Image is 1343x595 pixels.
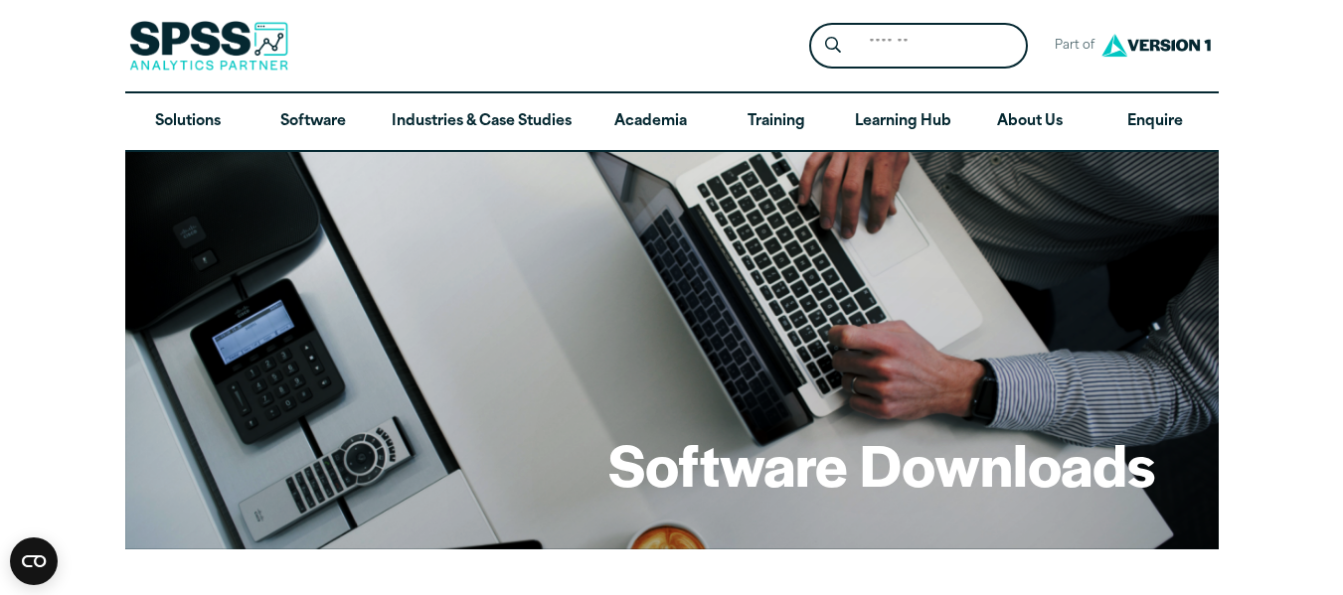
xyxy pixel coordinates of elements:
[1092,93,1218,151] a: Enquire
[809,23,1028,70] form: Site Header Search Form
[376,93,588,151] a: Industries & Case Studies
[588,93,713,151] a: Academia
[251,93,376,151] a: Software
[608,425,1155,503] h1: Software Downloads
[10,537,58,585] button: Open CMP widget
[825,37,841,54] svg: Search magnifying glass icon
[125,93,251,151] a: Solutions
[129,21,288,71] img: SPSS Analytics Partner
[967,93,1092,151] a: About Us
[814,28,851,65] button: Search magnifying glass icon
[1044,32,1096,61] span: Part of
[713,93,838,151] a: Training
[839,93,967,151] a: Learning Hub
[125,93,1219,151] nav: Desktop version of site main menu
[1096,27,1216,64] img: Version1 Logo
